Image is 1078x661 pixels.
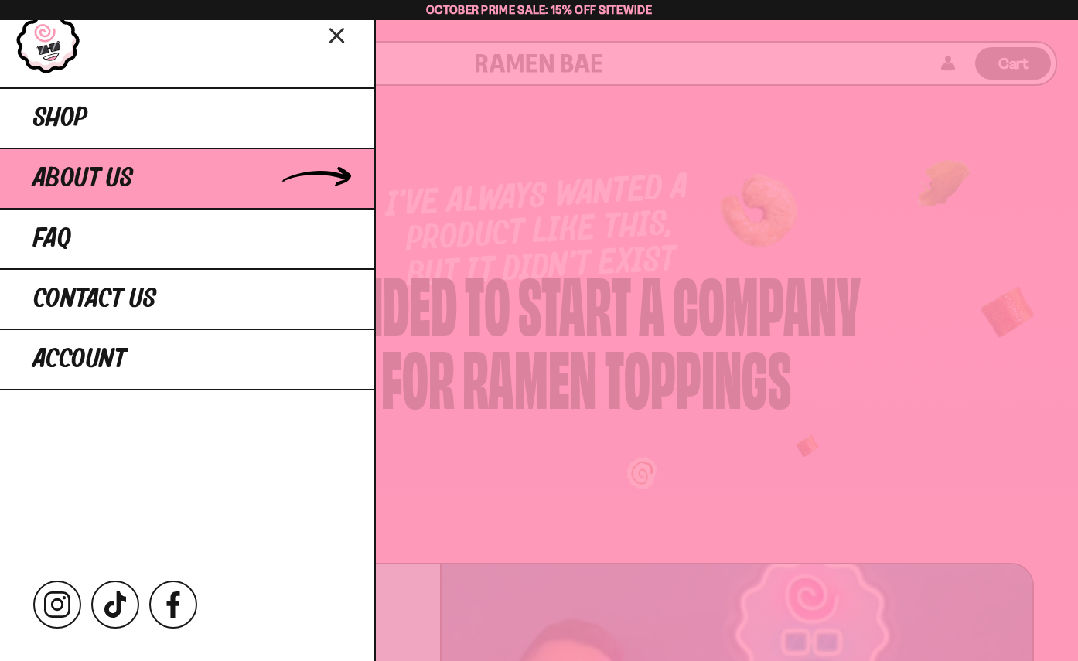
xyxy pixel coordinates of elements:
button: Close menu [324,21,351,48]
span: Contact Us [33,285,156,313]
span: Account [33,346,126,373]
span: FAQ [33,225,71,253]
span: Shop [33,104,87,132]
span: About Us [33,165,133,193]
span: October Prime Sale: 15% off Sitewide [426,2,652,17]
